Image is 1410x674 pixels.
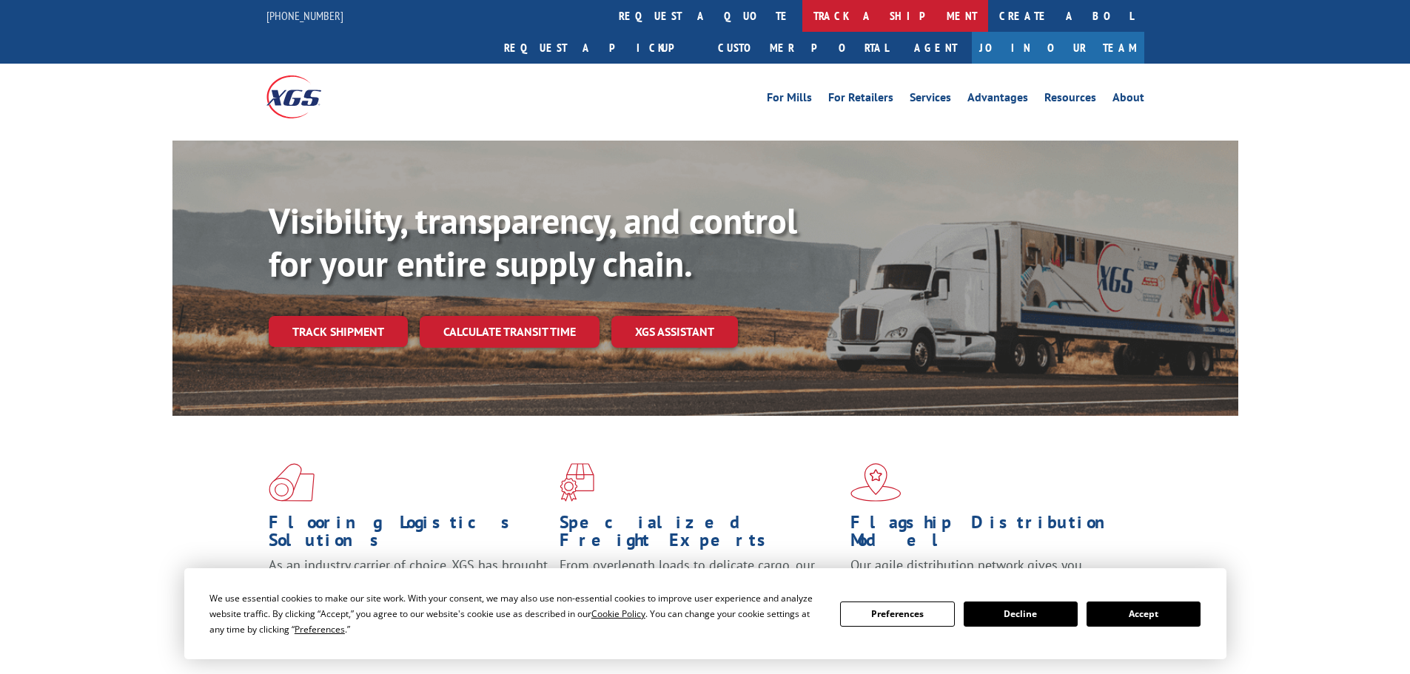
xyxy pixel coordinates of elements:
h1: Flagship Distribution Model [850,513,1130,556]
span: Our agile distribution network gives you nationwide inventory management on demand. [850,556,1123,591]
a: Services [910,92,951,108]
a: For Mills [767,92,812,108]
span: Cookie Policy [591,607,645,620]
h1: Flooring Logistics Solutions [269,513,548,556]
b: Visibility, transparency, and control for your entire supply chain. [269,198,797,286]
a: Request a pickup [493,32,707,64]
span: As an industry carrier of choice, XGS has brought innovation and dedication to flooring logistics... [269,556,548,609]
a: Resources [1044,92,1096,108]
button: Preferences [840,601,954,627]
a: XGS ASSISTANT [611,316,738,348]
a: Customer Portal [707,32,899,64]
a: Track shipment [269,316,408,347]
a: Advantages [967,92,1028,108]
a: About [1112,92,1144,108]
img: xgs-icon-focused-on-flooring-red [560,463,594,502]
button: Decline [964,601,1078,627]
a: [PHONE_NUMBER] [266,8,343,23]
p: From overlength loads to delicate cargo, our experienced staff knows the best way to move your fr... [560,556,839,622]
a: Agent [899,32,972,64]
a: Join Our Team [972,32,1144,64]
span: Preferences [295,623,345,636]
button: Accept [1087,601,1201,627]
a: For Retailers [828,92,893,108]
div: We use essential cookies to make our site work. With your consent, we may also use non-essential ... [209,590,822,637]
div: Cookie Consent Prompt [184,568,1226,659]
img: xgs-icon-flagship-distribution-model-red [850,463,902,502]
img: xgs-icon-total-supply-chain-intelligence-red [269,463,315,502]
h1: Specialized Freight Experts [560,513,839,556]
a: Calculate transit time [420,316,600,348]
